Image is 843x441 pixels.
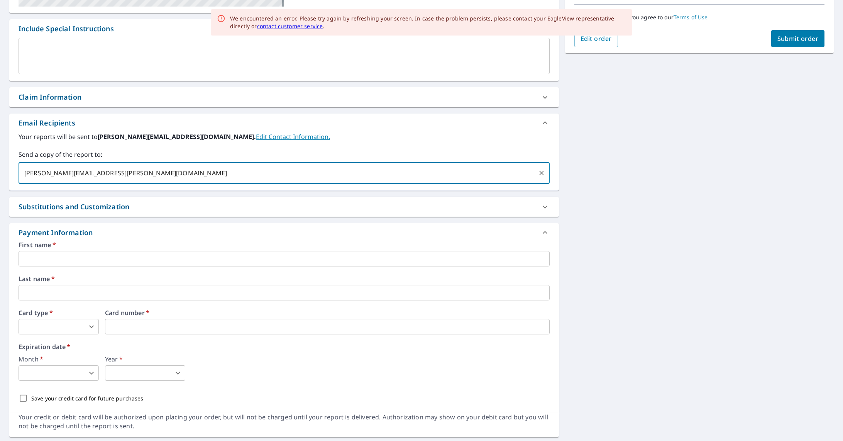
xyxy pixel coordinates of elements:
label: Month [19,356,99,362]
label: First name [19,242,550,248]
label: Expiration date [19,344,550,350]
p: Save your credit card for future purchases [31,394,144,402]
a: EditContactInfo [256,132,330,141]
div: Claim Information [19,92,81,102]
a: contact customer service [257,22,323,30]
div: ​ [19,365,99,381]
p: By ordering a report you agree to our [574,14,824,21]
div: ​ [19,319,99,334]
div: Your credit or debit card will be authorized upon placing your order, but will not be charged unt... [19,413,550,431]
a: Terms of Use [674,14,708,21]
label: Card number [105,310,550,316]
div: Email Recipients [9,114,559,132]
label: Send a copy of the report to: [19,150,550,159]
div: Email Recipients [19,118,75,128]
div: Substitutions and Customization [9,197,559,217]
div: Payment Information [9,223,559,242]
span: Edit order [581,34,612,43]
span: Submit order [777,34,819,43]
div: Substitutions and Customization [19,202,129,212]
label: Year [105,356,185,362]
div: We encountered an error. Please try again by refreshing your screen. In case the problem persists... [230,15,626,30]
div: Include Special Instructions [19,24,114,34]
button: Edit order [574,30,618,47]
div: Claim Information [9,87,559,107]
div: Include Special Instructions [9,19,559,38]
div: ​ [105,365,185,381]
button: Clear [536,168,547,178]
label: Your reports will be sent to [19,132,550,141]
b: [PERSON_NAME][EMAIL_ADDRESS][DOMAIN_NAME]. [98,132,256,141]
button: Submit order [771,30,825,47]
label: Last name [19,276,550,282]
label: Card type [19,310,99,316]
div: Payment Information [19,227,96,238]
